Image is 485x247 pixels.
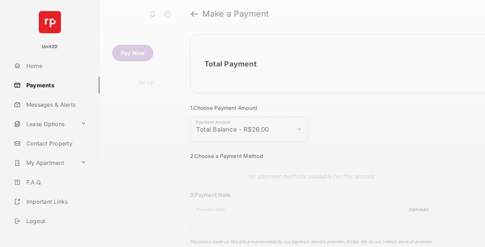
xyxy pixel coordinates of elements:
[138,79,153,85] a: Set Up
[11,155,78,171] a: My Apartment
[11,174,100,191] a: F.A.Q.
[39,11,61,33] img: svg+xml;base64,PHN2ZyB4bWxucz0iaHR0cDovL3d3dy53My5vcmcvMjAwMC9zdmciIHdpZHRoPSI2NCIgaGVpZ2h0PSI2NC...
[11,193,89,210] a: Important Links
[42,43,58,50] p: Unit20
[202,10,269,18] strong: Make a Payment
[190,105,434,111] h3: 1. Choose Payment Amount
[204,60,257,68] h2: Total Payment
[190,153,434,159] h3: 2. Choose a Payment Method
[11,77,100,94] a: Payments
[11,58,100,74] a: Home
[248,172,376,180] p: No payment methods available for this amount.
[11,213,100,229] a: Logout
[11,96,100,113] a: Messages & Alerts
[190,192,434,198] h3: 3. Payment Note
[11,135,100,152] a: Contact Property
[11,116,78,132] a: Lease Options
